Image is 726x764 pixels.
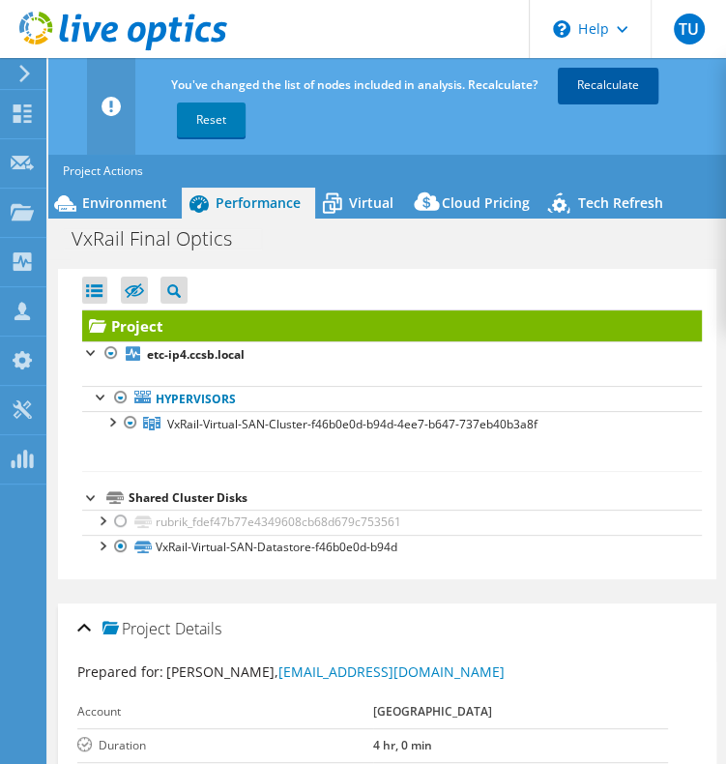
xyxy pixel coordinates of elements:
[442,193,530,212] span: Cloud Pricing
[82,510,702,535] a: rubrik_fdef47b77e4349608cb68d679c753561
[82,193,167,212] span: Environment
[177,103,246,137] a: Reset
[349,193,393,212] span: Virtual
[147,346,245,363] b: etc-ip4.ccsb.local
[373,703,492,720] b: [GEOGRAPHIC_DATA]
[175,618,221,639] span: Details
[102,621,170,638] span: Project
[216,193,301,212] span: Performance
[63,161,143,182] span: Project Actions
[82,310,702,341] a: Project
[166,662,505,681] span: [PERSON_NAME],
[82,341,702,367] a: etc-ip4.ccsb.local
[558,68,658,103] a: Recalculate
[129,486,702,510] div: Shared Cluster Disks
[373,737,432,753] b: 4 hr, 0 min
[77,702,373,721] label: Account
[77,736,373,755] label: Duration
[82,411,702,436] a: VxRail-Virtual-SAN-Cluster-f46b0e0d-b94d-4ee7-b647-737eb40b3a8f
[82,535,702,560] a: VxRail-Virtual-SAN-Datastore-f46b0e0d-b94d
[171,76,537,93] span: You've changed the list of nodes included in analysis. Recalculate?
[82,386,702,411] a: Hypervisors
[167,416,537,432] span: VxRail-Virtual-SAN-Cluster-f46b0e0d-b94d-4ee7-b647-737eb40b3a8f
[63,228,262,250] h1: VxRail Final Optics
[77,662,163,681] label: Prepared for:
[578,193,663,212] span: Tech Refresh
[278,662,505,681] a: [EMAIL_ADDRESS][DOMAIN_NAME]
[674,14,705,44] span: TU
[553,20,570,38] svg: \n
